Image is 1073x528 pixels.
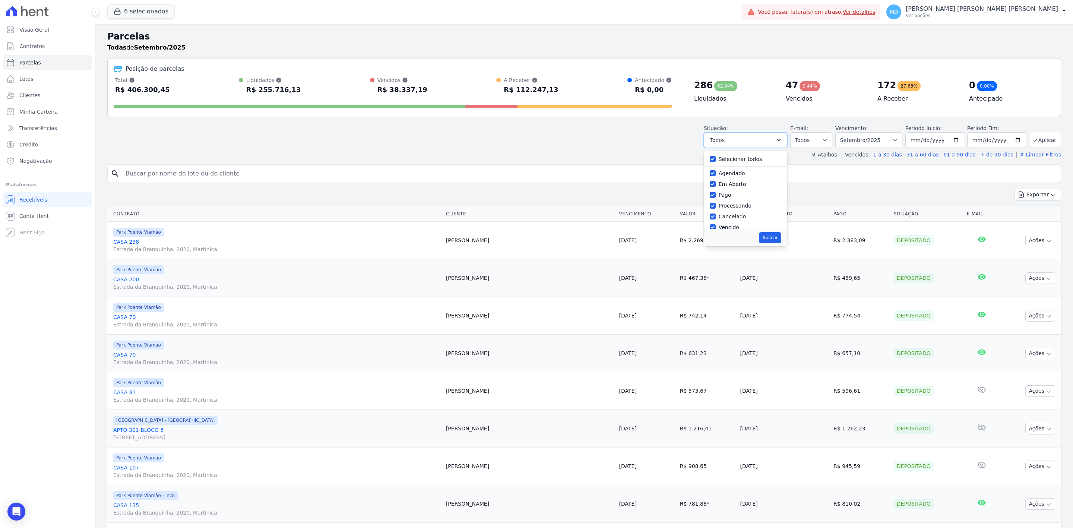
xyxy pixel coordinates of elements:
[377,84,427,96] div: R$ 38.337,19
[113,464,440,479] a: CASA 107Estrada da Branquinha, 2020, Martinica
[1014,189,1061,200] button: Exportar
[894,348,934,358] div: Depositado
[121,166,1058,181] input: Buscar por nome do lote ou do cliente
[1029,132,1061,148] button: Aplicar
[113,426,440,441] a: APTO 301 BLOCO 5[STREET_ADDRESS]
[830,485,891,523] td: R$ 810,02
[113,228,164,237] span: Park Poente Viamão
[1025,272,1055,284] button: Ações
[830,335,891,372] td: R$ 657,10
[786,94,865,103] h4: Vencidos
[107,4,175,19] button: 6 selecionados
[113,341,164,350] span: Park Poente Viamão
[3,104,92,119] a: Minha Carteira
[443,297,616,335] td: [PERSON_NAME]
[830,206,891,222] th: Pago
[719,224,739,230] label: Vencido
[113,434,440,441] span: [STREET_ADDRESS]
[811,152,837,158] label: ↯ Atalhos
[1025,348,1055,359] button: Ações
[677,410,737,448] td: R$ 1.216,41
[830,448,891,485] td: R$ 945,59
[3,137,92,152] a: Crédito
[830,259,891,297] td: R$ 489,65
[737,297,830,335] td: [DATE]
[890,9,898,15] span: MD
[719,214,746,219] label: Cancelado
[894,273,934,283] div: Depositado
[677,485,737,523] td: R$ 781,88
[443,448,616,485] td: [PERSON_NAME]
[113,416,218,425] span: [GEOGRAPHIC_DATA] - [GEOGRAPHIC_DATA]
[113,378,164,387] span: Park Poente Viamão
[704,125,728,131] label: Situação:
[877,79,896,91] div: 172
[800,81,820,91] div: 9,44%
[635,84,672,96] div: R$ 0,00
[891,206,964,222] th: Situação
[3,209,92,224] a: Conta Hent
[377,76,427,84] div: Vencidos
[943,152,975,158] a: 61 a 90 dias
[906,5,1058,13] p: [PERSON_NAME] [PERSON_NAME] [PERSON_NAME]
[894,235,934,246] div: Depositado
[619,463,637,469] a: [DATE]
[894,423,934,434] div: Depositado
[19,141,38,148] span: Crédito
[737,372,830,410] td: [DATE]
[677,297,737,335] td: R$ 742,14
[830,410,891,448] td: R$ 1.262,23
[906,13,1058,19] p: Ver opções
[1025,498,1055,510] button: Ações
[19,196,47,203] span: Recebíveis
[113,321,440,328] span: Estrada da Branquinha, 2020, Martinica
[619,237,637,243] a: [DATE]
[877,94,957,103] h4: A Receber
[113,265,164,274] span: Park Poente Viamão
[504,76,558,84] div: A Receber
[134,44,186,51] strong: Setembro/2025
[19,124,57,132] span: Transferências
[842,152,870,158] label: Vencidos:
[737,485,830,523] td: [DATE]
[113,502,440,516] a: CASA 135Estrada da Branquinha, 2020, Martinica
[616,206,677,222] th: Vencimento
[977,81,997,91] div: 0,00%
[107,44,127,51] strong: Todas
[113,453,164,462] span: Park Poente Viamão
[113,351,440,366] a: CASA 70Estrada da Branquinha, 2020, Martinica
[115,76,170,84] div: Total
[714,81,737,91] div: 62,94%
[843,9,876,15] a: Ver detalhes
[113,313,440,328] a: CASA 70Estrada da Branquinha, 2020, Martinica
[3,39,92,54] a: Contratos
[19,75,34,83] span: Lotes
[19,157,52,165] span: Negativação
[107,206,443,222] th: Contrato
[635,76,672,84] div: Antecipado
[694,79,713,91] div: 286
[719,203,751,209] label: Processando
[737,259,830,297] td: [DATE]
[113,303,164,312] span: Park Poente Viamão
[1025,235,1055,246] button: Ações
[790,125,808,131] label: E-mail:
[967,124,1026,132] label: Período Fim:
[835,125,868,131] label: Vencimento:
[246,84,301,96] div: R$ 255.716,13
[107,30,1061,43] h2: Parcelas
[704,132,787,148] button: Todos
[719,156,762,162] label: Selecionar todos
[677,335,737,372] td: R$ 631,23
[113,491,178,500] span: Park Poente Viamão - Inco
[619,275,637,281] a: [DATE]
[1025,385,1055,397] button: Ações
[894,310,934,321] div: Depositado
[619,388,637,394] a: [DATE]
[443,410,616,448] td: [PERSON_NAME]
[969,94,1049,103] h4: Antecipado
[759,232,781,243] button: Aplicar
[677,222,737,259] td: R$ 2.269,61
[443,259,616,297] td: [PERSON_NAME]
[113,238,440,253] a: CASA 238Estrada da Branquinha, 2020, Martinica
